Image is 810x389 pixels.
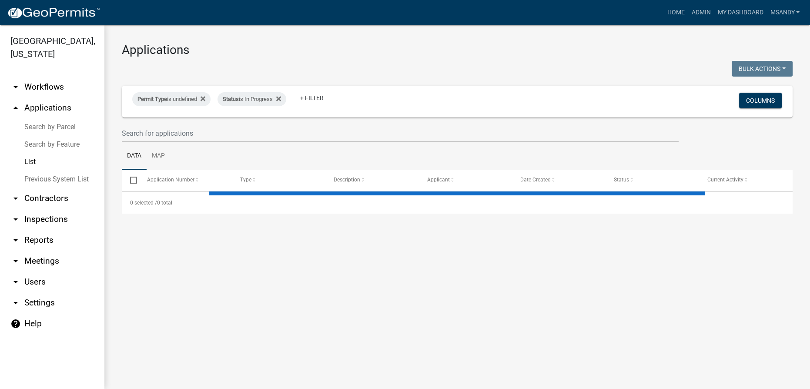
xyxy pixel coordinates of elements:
[10,256,21,266] i: arrow_drop_down
[122,124,679,142] input: Search for applications
[10,235,21,245] i: arrow_drop_down
[325,170,419,191] datatable-header-cell: Description
[512,170,606,191] datatable-header-cell: Date Created
[699,170,792,191] datatable-header-cell: Current Activity
[10,193,21,204] i: arrow_drop_down
[334,177,360,183] span: Description
[122,192,793,214] div: 0 total
[663,4,688,21] a: Home
[688,4,714,21] a: Admin
[418,170,512,191] datatable-header-cell: Applicant
[10,277,21,287] i: arrow_drop_down
[122,170,138,191] datatable-header-cell: Select
[138,170,232,191] datatable-header-cell: Application Number
[10,214,21,225] i: arrow_drop_down
[10,319,21,329] i: help
[122,43,793,57] h3: Applications
[147,177,194,183] span: Application Number
[427,177,450,183] span: Applicant
[766,4,803,21] a: msandy
[10,103,21,113] i: arrow_drop_up
[240,177,251,183] span: Type
[223,96,239,102] span: Status
[707,177,743,183] span: Current Activity
[520,177,551,183] span: Date Created
[714,4,766,21] a: My Dashboard
[10,82,21,92] i: arrow_drop_down
[293,90,331,106] a: + Filter
[614,177,629,183] span: Status
[606,170,699,191] datatable-header-cell: Status
[732,61,793,77] button: Bulk Actions
[122,142,147,170] a: Data
[147,142,170,170] a: Map
[10,298,21,308] i: arrow_drop_down
[132,92,211,106] div: is undefined
[130,200,157,206] span: 0 selected /
[137,96,167,102] span: Permit Type
[739,93,782,108] button: Columns
[218,92,286,106] div: is In Progress
[232,170,325,191] datatable-header-cell: Type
